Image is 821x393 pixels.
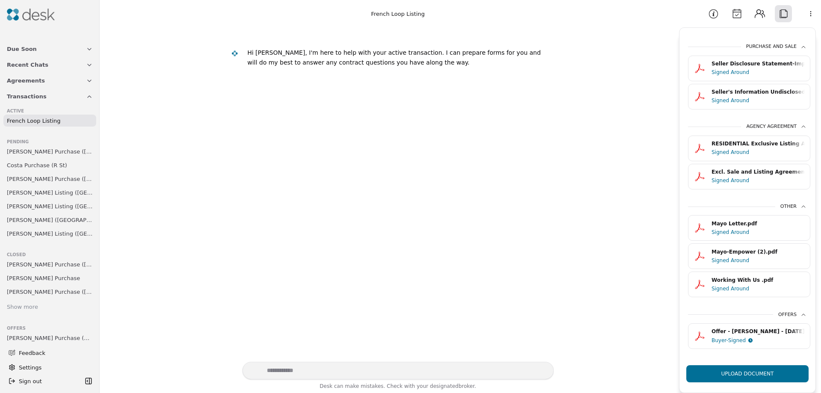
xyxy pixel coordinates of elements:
[7,229,93,238] span: [PERSON_NAME] Listing ([GEOGRAPHIC_DATA])
[688,203,807,216] button: Other
[19,349,88,358] span: Feedback
[688,164,810,189] button: Excl. Sale and Listing Agreement - [STREET_ADDRESS]pdfSigned Around
[780,203,807,210] div: Other
[688,56,810,81] button: Seller Disclosure Statement-Improved Property - [STREET_ADDRESS]pdfSigned Around
[7,116,60,125] span: French Loop Listing
[231,50,238,57] img: Desk
[7,92,47,101] span: Transactions
[712,148,805,157] div: Signed Around
[7,303,38,312] div: Show more
[688,84,810,109] button: Seller's Information Undisclosed - [STREET_ADDRESS]pdfSigned Around
[7,147,93,156] span: [PERSON_NAME] Purchase ([GEOGRAPHIC_DATA])
[688,215,810,241] button: Mayo Letter.pdfSigned Around
[7,325,93,332] div: Offers
[7,287,93,296] span: [PERSON_NAME] Purchase ([PERSON_NAME][GEOGRAPHIC_DATA][PERSON_NAME])
[688,43,807,56] button: Purchase and Sale
[2,57,98,73] button: Recent Chats
[712,96,805,105] div: Signed Around
[7,251,93,258] div: Closed
[248,49,541,66] div: . I can prepare forms for you and will do my best to answer any contract questions you have along...
[712,284,805,293] div: Signed Around
[712,60,805,68] div: Seller Disclosure Statement-Improved Property - [STREET_ADDRESS]pdf
[5,374,83,388] button: Sign out
[778,311,807,319] div: Offers
[712,328,805,336] div: Offer - [PERSON_NAME] - [DATE].pdf
[7,9,55,21] img: Desk
[430,383,458,389] span: designated
[3,345,93,360] button: Feedback
[7,188,93,197] span: [PERSON_NAME] Listing ([GEOGRAPHIC_DATA])
[19,363,41,372] span: Settings
[712,248,805,256] div: Mayo-Empower (2).pdf
[746,43,807,50] div: Purchase and Sale
[712,276,805,284] div: Working With Us .pdf
[712,256,805,265] div: Signed Around
[7,44,37,53] span: Due Soon
[19,377,42,386] span: Sign out
[7,174,93,183] span: [PERSON_NAME] Purchase ([GEOGRAPHIC_DATA])
[712,68,805,77] div: Signed Around
[688,323,810,349] button: Offer - [PERSON_NAME] - [DATE].pdfBuyer-Signed
[242,382,554,393] div: Desk can make mistakes. Check with your broker.
[7,76,45,85] span: Agreements
[5,360,95,374] button: Settings
[7,274,80,283] span: [PERSON_NAME] Purchase
[712,228,805,236] div: Signed Around
[688,311,807,324] button: Offers
[712,140,805,148] div: RESIDENTIAL Exclusive Listing Agreement - [STREET_ADDRESS]pdf
[2,89,98,104] button: Transactions
[7,202,93,211] span: [PERSON_NAME] Listing ([GEOGRAPHIC_DATA])
[712,168,805,176] div: Excl. Sale and Listing Agreement - [STREET_ADDRESS]pdf
[248,49,443,56] div: Hi [PERSON_NAME], I'm here to help with your active transaction
[746,123,807,130] div: Agency Agreement
[2,41,98,57] button: Due Soon
[688,243,810,269] button: Mayo-Empower (2).pdfSigned Around
[712,176,805,185] div: Signed Around
[7,139,93,145] div: Pending
[7,334,93,343] span: [PERSON_NAME] Purchase (199th St)
[242,362,554,379] textarea: Write your prompt here
[712,88,805,96] div: Seller's Information Undisclosed - [STREET_ADDRESS]pdf
[712,220,805,228] div: Mayo Letter.pdf
[688,272,810,297] button: Working With Us .pdfSigned Around
[686,365,809,382] button: Upload Document
[688,123,807,136] button: Agency Agreement
[7,260,93,269] span: [PERSON_NAME] Purchase ([US_STATE] Rd)
[2,73,98,89] button: Agreements
[712,336,746,345] div: Buyer-Signed
[371,9,425,18] div: French Loop Listing
[7,216,93,225] span: [PERSON_NAME] ([GEOGRAPHIC_DATA])
[7,108,93,115] div: Active
[7,161,67,170] span: Costa Purchase (R St)
[7,60,48,69] span: Recent Chats
[688,136,810,161] button: RESIDENTIAL Exclusive Listing Agreement - [STREET_ADDRESS]pdfSigned Around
